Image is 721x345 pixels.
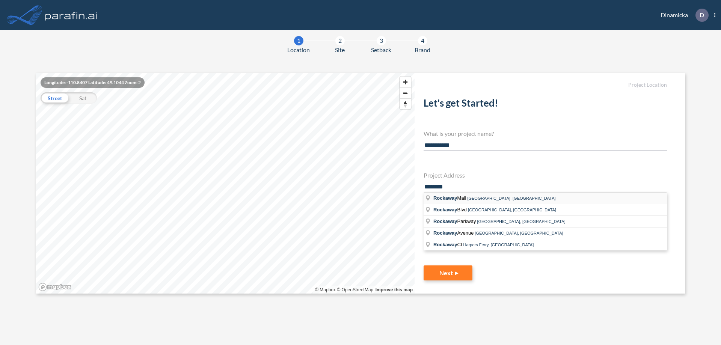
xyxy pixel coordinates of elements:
span: Brand [415,45,430,54]
h4: What is your project name? [424,130,667,137]
p: D [700,12,704,18]
div: Street [41,92,69,104]
span: Rockaway [433,242,457,247]
span: Zoom out [400,88,411,98]
span: Harpers Ferry, [GEOGRAPHIC_DATA] [463,243,534,247]
div: 4 [418,36,427,45]
div: Longitude: -110.8407 Latitude: 49.1044 Zoom: 2 [41,77,145,88]
a: Improve this map [376,287,413,292]
div: Sat [69,92,97,104]
span: Setback [371,45,391,54]
div: 3 [377,36,386,45]
span: Ct [433,242,463,247]
span: [GEOGRAPHIC_DATA], [GEOGRAPHIC_DATA] [468,208,556,212]
button: Zoom in [400,77,411,87]
span: Parkway [433,218,477,224]
span: Site [335,45,345,54]
h4: Project Address [424,172,667,179]
span: Rockaway [433,218,457,224]
div: Dinamicka [649,9,715,22]
img: logo [43,8,99,23]
h2: Let's get Started! [424,97,667,112]
span: [GEOGRAPHIC_DATA], [GEOGRAPHIC_DATA] [475,231,563,235]
div: 2 [335,36,345,45]
button: Reset bearing to north [400,98,411,109]
span: Location [287,45,310,54]
h5: Project Location [424,82,667,88]
span: Rockaway [433,230,457,236]
button: Zoom out [400,87,411,98]
span: Blvd [433,207,468,212]
span: Avenue [433,230,475,236]
a: Mapbox [315,287,336,292]
canvas: Map [36,73,415,294]
button: Next [424,265,472,280]
a: Mapbox homepage [38,283,71,291]
span: Rockaway [433,195,457,201]
span: Rockaway [433,207,457,212]
a: OpenStreetMap [337,287,373,292]
span: Mall [433,195,467,201]
span: [GEOGRAPHIC_DATA], [GEOGRAPHIC_DATA] [467,196,555,200]
span: [GEOGRAPHIC_DATA], [GEOGRAPHIC_DATA] [477,219,565,224]
div: 1 [294,36,303,45]
span: Reset bearing to north [400,99,411,109]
